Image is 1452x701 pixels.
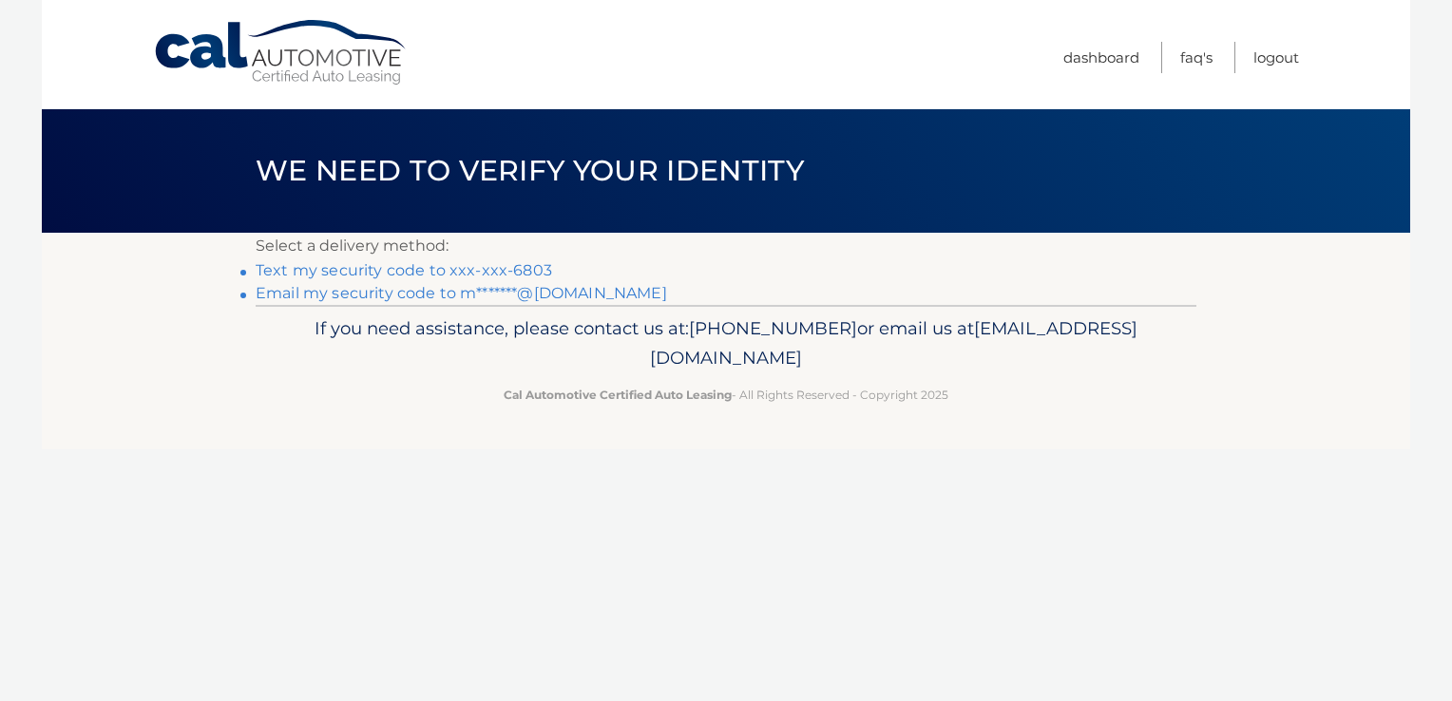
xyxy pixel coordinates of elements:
[256,233,1196,259] p: Select a delivery method:
[268,385,1184,405] p: - All Rights Reserved - Copyright 2025
[504,388,732,402] strong: Cal Automotive Certified Auto Leasing
[1180,42,1213,73] a: FAQ's
[268,313,1184,374] p: If you need assistance, please contact us at: or email us at
[1253,42,1299,73] a: Logout
[1063,42,1139,73] a: Dashboard
[256,153,804,188] span: We need to verify your identity
[689,317,857,339] span: [PHONE_NUMBER]
[153,19,410,86] a: Cal Automotive
[256,261,552,279] a: Text my security code to xxx-xxx-6803
[256,284,667,302] a: Email my security code to m*******@[DOMAIN_NAME]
